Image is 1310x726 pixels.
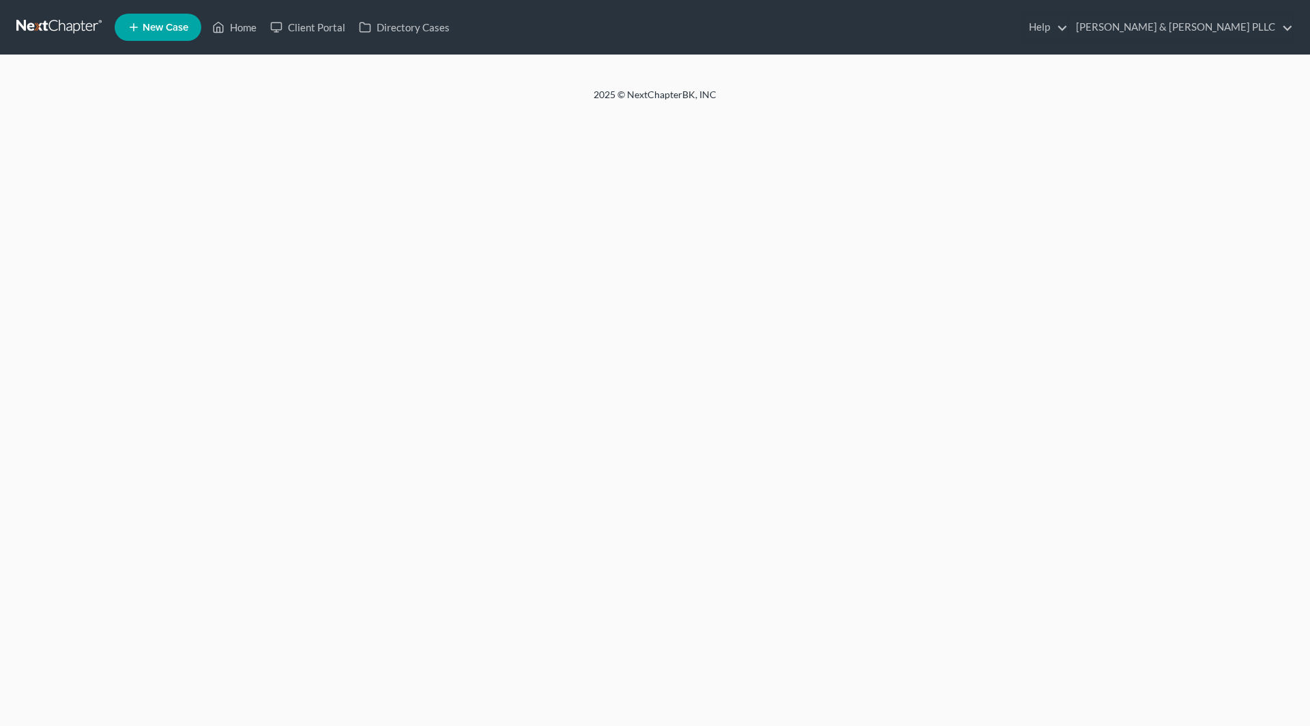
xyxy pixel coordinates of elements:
[266,88,1044,112] div: 2025 © NextChapterBK, INC
[205,15,263,40] a: Home
[263,15,352,40] a: Client Portal
[115,14,201,41] new-legal-case-button: New Case
[1069,15,1293,40] a: [PERSON_NAME] & [PERSON_NAME] PLLC
[352,15,456,40] a: Directory Cases
[1022,15,1068,40] a: Help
